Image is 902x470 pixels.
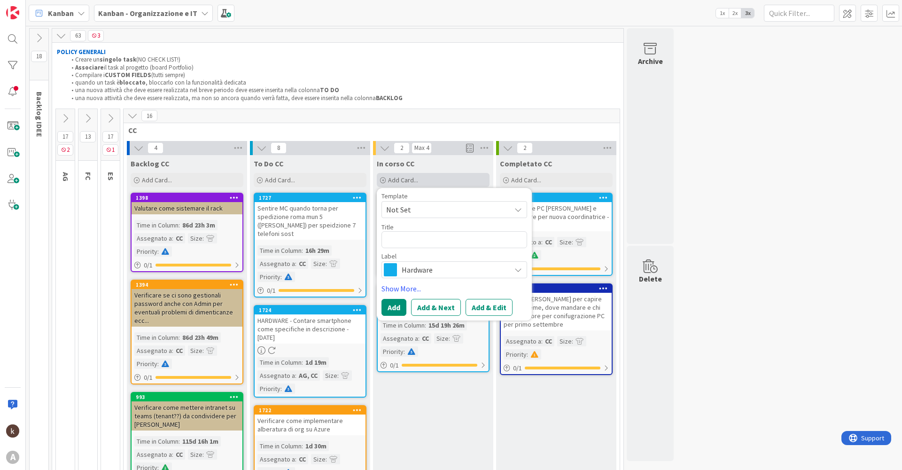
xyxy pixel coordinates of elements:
[302,245,303,256] span: :
[257,441,302,451] div: Time in Column
[381,299,406,316] button: Add
[31,51,47,62] span: 18
[144,260,153,270] span: 0 / 1
[500,193,613,276] a: 1707Formattare PC [PERSON_NAME] e configurare per nuova coordinatrice - Vedi tkAssegnato a:CCSize...
[388,176,418,184] span: Add Card...
[572,237,573,247] span: :
[543,336,554,346] div: CC
[501,194,612,231] div: 1707Formattare PC [PERSON_NAME] e configurare per nuova coordinatrice - Vedi tk
[716,8,729,18] span: 1x
[66,86,619,94] li: una nuova attività che deve essere realizzata nel breve periodo deve essere inserita nella colonna
[157,359,159,369] span: :
[188,233,202,243] div: Size
[267,286,276,296] span: 0 / 1
[257,384,280,394] div: Priority
[320,86,339,94] strong: TO DO
[296,454,308,464] div: CC
[173,345,185,356] div: CC
[426,320,467,330] div: 15d 19h 26m
[295,370,296,381] span: :
[134,220,179,230] div: Time in Column
[254,305,366,398] a: 1724HARDWARE - Contare smartphone come specifiche in descrizione - [DATE]Time in Column:1d 19mAss...
[102,144,118,156] span: 1
[541,237,543,247] span: :
[255,194,365,240] div: 1727Sentire MC quando torna per spedizione roma mun 5 ([PERSON_NAME]) per speidzione 7 telefoni sost
[557,237,572,247] div: Size
[132,259,242,271] div: 0/1
[381,320,425,330] div: Time in Column
[202,345,204,356] span: :
[254,193,366,298] a: 1727Sentire MC quando torna per spedizione roma mun 5 ([PERSON_NAME]) per speidzione 7 telefoni s...
[434,333,449,344] div: Size
[501,194,612,202] div: 1707
[132,393,242,401] div: 993
[173,449,185,460] div: CC
[381,333,418,344] div: Assegnato a
[311,454,326,464] div: Size
[257,357,302,368] div: Time in Column
[141,110,157,121] span: 16
[132,202,242,214] div: Valutare come sistemare il rack
[66,56,619,63] li: Creare un (NO CHECK LIST!)
[172,233,173,243] span: :
[411,299,461,316] button: Add & Next
[505,195,612,201] div: 1707
[132,281,242,289] div: 1394
[119,78,146,86] strong: bloccato
[88,30,104,41] span: 3
[381,346,404,357] div: Priority
[513,363,522,373] span: 0 / 1
[402,263,506,276] span: Hardware
[255,306,365,344] div: 1724HARDWARE - Contare smartphone come specifiche in descrizione - [DATE]
[132,194,242,214] div: 1398Valutare come sistemare il rack
[543,237,554,247] div: CC
[255,194,365,202] div: 1727
[180,332,221,343] div: 86d 23h 49m
[179,436,180,446] span: :
[500,159,552,168] span: Completato CC
[337,370,339,381] span: :
[131,280,243,384] a: 1394Verificare se ci sono gestionali password anche con Admin per eventuali problemi di dimentica...
[420,333,431,344] div: CC
[102,131,118,142] span: 17
[188,449,202,460] div: Size
[20,1,43,13] span: Support
[381,193,408,199] span: Template
[729,8,741,18] span: 2x
[255,314,365,344] div: HARDWARE - Contare smartphone come specifiche in descrizione - [DATE]
[381,283,527,294] a: Show More...
[188,345,202,356] div: Size
[257,272,280,282] div: Priority
[144,373,153,383] span: 0 / 1
[136,282,242,288] div: 1394
[271,142,287,154] span: 8
[142,176,172,184] span: Add Card...
[764,5,834,22] input: Quick Filter...
[414,146,429,150] div: Max 4
[255,406,365,435] div: 1722Verificare come implementare alberatura di org su Azure
[449,333,450,344] span: :
[303,245,332,256] div: 16h 29m
[296,258,308,269] div: CC
[378,360,489,371] div: 0/1
[136,195,242,201] div: 1398
[57,144,73,156] span: 2
[280,272,282,282] span: :
[134,359,157,369] div: Priority
[106,172,116,180] span: ES
[179,332,180,343] span: :
[255,202,365,240] div: Sentire MC quando torna per spedizione roma mun 5 ([PERSON_NAME]) per speidzione 7 telefoni sost
[134,436,179,446] div: Time in Column
[131,159,170,168] span: Backlog CC
[132,289,242,327] div: Verificare se ci sono gestionali password anche con Admin per eventuali problemi di dimenticanze ...
[180,220,218,230] div: 86d 23h 3m
[173,233,185,243] div: CC
[295,454,296,464] span: :
[505,285,612,292] div: 1706
[66,79,619,86] li: quando un task è , bloccarlo con la funzionalità dedicata
[132,401,242,431] div: Verificare come mettere intranet su teams (tenant??) da condividere per [PERSON_NAME]
[80,131,96,142] span: 13
[501,293,612,330] div: Sentire [PERSON_NAME] per capire startup zeme, dove mandare e chi coordinatore per conifugrazione...
[134,449,172,460] div: Assegnato a
[255,285,365,297] div: 0/1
